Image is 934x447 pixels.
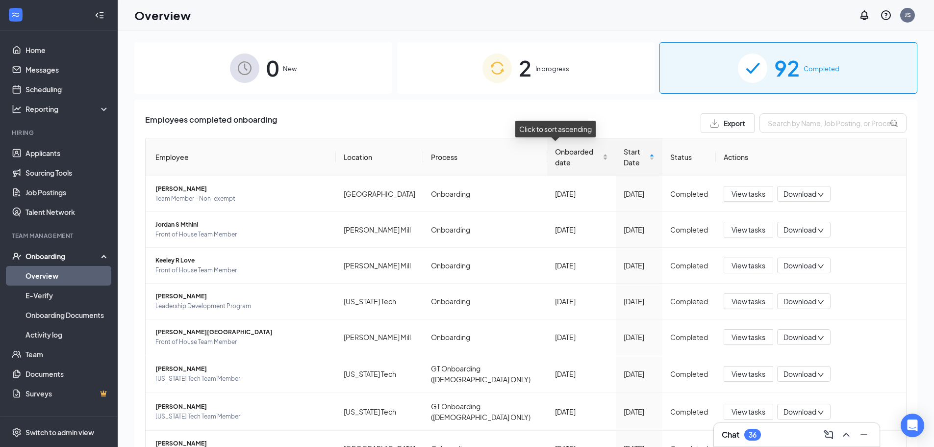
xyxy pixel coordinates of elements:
[145,113,277,133] span: Employees completed onboarding
[25,79,109,99] a: Scheduling
[155,220,328,230] span: Jordan S Mthini
[25,251,101,261] div: Onboarding
[783,189,816,199] span: Download
[12,104,22,114] svg: Analysis
[817,299,824,306] span: down
[783,332,816,342] span: Download
[515,121,596,137] div: Click to sort ascending
[547,138,615,176] th: Onboarded date
[25,427,94,437] div: Switch to admin view
[724,186,773,202] button: View tasks
[155,301,328,311] span: Leadership Development Program
[724,222,773,237] button: View tasks
[266,51,279,85] span: 0
[817,409,824,416] span: down
[555,260,607,271] div: [DATE]
[722,429,739,440] h3: Chat
[336,393,423,431] td: [US_STATE] Tech
[858,429,870,441] svg: Minimize
[555,406,607,417] div: [DATE]
[423,138,547,176] th: Process
[817,191,824,198] span: down
[670,224,708,235] div: Completed
[535,64,569,74] span: In progress
[783,296,816,307] span: Download
[25,104,110,114] div: Reporting
[555,146,600,168] span: Onboarded date
[155,230,328,239] span: Front of House Team Member
[423,319,547,355] td: Onboarding
[423,355,547,393] td: GT Onboarding ([DEMOGRAPHIC_DATA] ONLY)
[732,296,765,307] span: View tasks
[25,202,109,222] a: Talent Network
[519,51,531,85] span: 2
[336,248,423,284] td: [PERSON_NAME] Mill
[732,368,765,379] span: View tasks
[25,183,109,202] a: Job Postings
[12,232,107,240] div: Team Management
[856,427,872,443] button: Minimize
[336,319,423,355] td: [PERSON_NAME] Mill
[783,407,816,417] span: Download
[624,296,655,307] div: [DATE]
[336,212,423,248] td: [PERSON_NAME] Mill
[155,337,328,347] span: Front of House Team Member
[155,374,328,384] span: [US_STATE] Tech Team Member
[817,371,824,378] span: down
[11,10,21,20] svg: WorkstreamLogo
[155,194,328,204] span: Team Member - Non-exempt
[624,146,648,168] span: Start Date
[155,256,328,265] span: Keeley R Love
[670,296,708,307] div: Completed
[336,355,423,393] td: [US_STATE] Tech
[724,258,773,273] button: View tasks
[670,406,708,417] div: Completed
[670,368,708,379] div: Completed
[670,332,708,342] div: Completed
[336,284,423,319] td: [US_STATE] Tech
[423,248,547,284] td: Onboarding
[783,369,816,379] span: Download
[25,286,109,305] a: E-Verify
[724,329,773,345] button: View tasks
[12,427,22,437] svg: Settings
[732,406,765,417] span: View tasks
[724,404,773,420] button: View tasks
[146,138,336,176] th: Employee
[423,176,547,212] td: Onboarding
[25,163,109,183] a: Sourcing Tools
[759,113,907,133] input: Search by Name, Job Posting, or Process
[155,412,328,421] span: [US_STATE] Tech Team Member
[336,138,423,176] th: Location
[12,251,22,261] svg: UserCheck
[555,332,607,342] div: [DATE]
[155,184,328,194] span: [PERSON_NAME]
[823,429,834,441] svg: ComposeMessage
[817,335,824,342] span: down
[662,138,716,176] th: Status
[155,402,328,412] span: [PERSON_NAME]
[701,113,755,133] button: Export
[749,431,757,439] div: 36
[12,129,107,137] div: Hiring
[555,188,607,199] div: [DATE]
[817,263,824,270] span: down
[724,366,773,382] button: View tasks
[624,406,655,417] div: [DATE]
[670,188,708,199] div: Completed
[732,332,765,342] span: View tasks
[732,224,765,235] span: View tasks
[858,9,870,21] svg: Notifications
[624,224,655,235] div: [DATE]
[555,368,607,379] div: [DATE]
[783,225,816,235] span: Download
[840,429,852,441] svg: ChevronUp
[905,11,911,19] div: JS
[732,260,765,271] span: View tasks
[155,364,328,374] span: [PERSON_NAME]
[25,305,109,325] a: Onboarding Documents
[724,120,745,127] span: Export
[724,293,773,309] button: View tasks
[624,188,655,199] div: [DATE]
[25,384,109,403] a: SurveysCrown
